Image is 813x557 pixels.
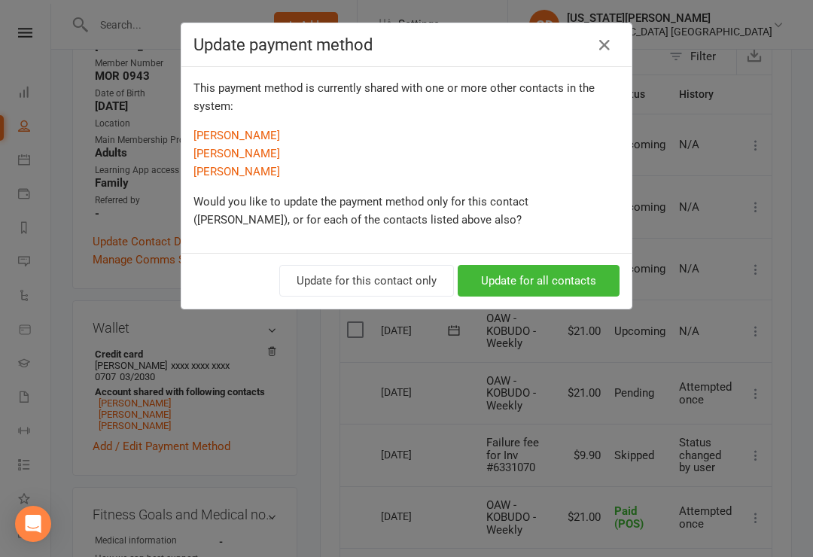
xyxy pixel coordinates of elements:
a: [PERSON_NAME] [193,165,280,178]
button: Close [592,33,617,57]
button: Update for this contact only [279,265,454,297]
h4: Update payment method [193,35,620,54]
a: [PERSON_NAME] [193,147,280,160]
a: [PERSON_NAME] [193,129,280,142]
div: This payment method is currently shared with one or more other contacts in the system: [181,67,632,253]
p: Would you like to update the payment method only for this contact ([PERSON_NAME]), or for each of... [193,193,620,229]
button: Update for all contacts [458,265,620,297]
div: Open Intercom Messenger [15,506,51,542]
